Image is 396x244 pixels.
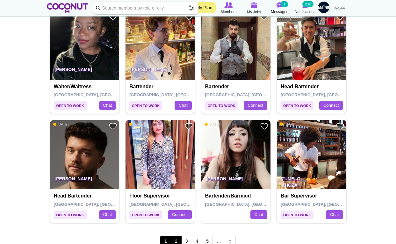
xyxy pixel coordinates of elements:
[280,122,296,126] span: [DATE]
[129,211,162,219] span: Open to Work
[53,122,69,126] span: [DATE]
[99,101,116,110] a: Chat
[205,101,238,110] span: Open to Work
[281,1,288,7] small: 1
[319,101,343,110] a: Connect
[205,193,269,199] h4: Bartender/Barmaid
[336,13,344,21] a: Add to Favourites
[302,1,313,7] small: 232
[185,13,193,21] a: Add to Favourites
[205,84,269,90] h4: Bartender
[281,101,313,110] span: Open to Work
[129,122,144,126] span: [DATE]
[267,2,292,15] a: Messages Messages 1
[93,2,198,14] input: Search members by role or city
[247,9,261,15] span: My Jobs
[129,92,220,97] span: [GEOGRAPHIC_DATA], [GEOGRAPHIC_DATA]
[277,2,283,8] img: Messages
[205,122,220,126] span: [DATE]
[201,171,271,189] p: [PERSON_NAME]
[250,210,267,219] a: Chat
[241,2,267,15] a: My Jobs My Jobs
[54,211,87,219] span: Open to Work
[295,9,315,15] span: Notifications
[193,2,216,13] a: My Plan
[109,13,117,21] a: Add to Favourites
[260,122,268,130] a: Add to Favourites
[326,210,343,219] a: Chat
[251,2,258,8] img: My Jobs
[175,101,191,110] a: Chat
[281,84,344,90] h4: Head Bartender
[47,3,89,13] img: Home
[54,193,117,199] h4: Head Bartender
[54,92,145,97] span: [GEOGRAPHIC_DATA], [GEOGRAPHIC_DATA]
[50,171,119,189] p: [PERSON_NAME]
[281,193,344,199] h4: Bar Supervisor
[220,9,236,15] span: Members
[277,171,346,189] p: Tumelo Khoza
[271,9,288,15] span: Messages
[205,202,296,207] span: [GEOGRAPHIC_DATA], [GEOGRAPHIC_DATA]
[224,2,233,8] img: Browse Members
[205,92,296,97] span: [GEOGRAPHIC_DATA], [GEOGRAPHIC_DATA]
[168,210,191,219] a: Connect
[129,193,193,199] h4: Floor Supervisor
[129,84,193,90] h4: Bartender
[54,101,87,110] span: Open to Work
[216,2,241,15] a: Browse Members Members
[54,84,117,90] h4: Waiter/Waitress
[185,122,193,130] a: Add to Favourites
[336,122,344,130] a: Add to Favourites
[109,122,117,130] a: Add to Favourites
[292,2,318,15] a: Notifications Notifications 232
[244,101,267,110] a: Connect
[281,211,313,219] span: Open to Work
[126,62,195,80] p: [PERSON_NAME]
[99,210,116,219] a: Chat
[129,202,220,207] span: [GEOGRAPHIC_DATA], [GEOGRAPHIC_DATA]
[281,202,371,207] span: [GEOGRAPHIC_DATA], [GEOGRAPHIC_DATA]
[260,13,268,21] a: Add to Favourites
[281,92,371,97] span: [GEOGRAPHIC_DATA], [GEOGRAPHIC_DATA]
[302,2,308,8] img: Notifications
[129,101,162,110] span: Open to Work
[50,62,119,80] p: [PERSON_NAME]
[331,2,349,14] a: العربية
[54,202,145,207] span: [GEOGRAPHIC_DATA], [GEOGRAPHIC_DATA]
